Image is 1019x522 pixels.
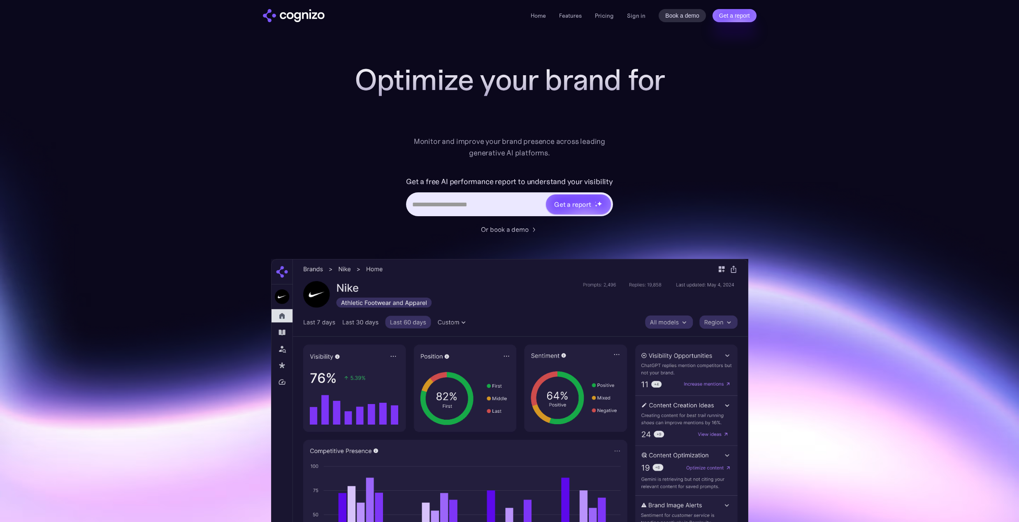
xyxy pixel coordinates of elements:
form: Hero URL Input Form [406,175,613,220]
a: Sign in [627,11,645,21]
a: Book a demo [659,9,706,22]
a: Get a report [713,9,757,22]
div: Monitor and improve your brand presence across leading generative AI platforms. [409,136,611,159]
a: Get a reportstarstarstar [545,194,612,215]
h1: Optimize your brand for [345,63,674,96]
img: star [595,204,598,207]
label: Get a free AI performance report to understand your visibility [406,175,613,188]
a: Home [531,12,546,19]
img: star [597,201,602,206]
img: star [595,201,596,203]
a: Pricing [595,12,614,19]
a: home [263,9,325,22]
div: Or book a demo [481,224,529,234]
a: Or book a demo [481,224,539,234]
img: cognizo logo [263,9,325,22]
a: Features [559,12,582,19]
div: Get a report [554,199,591,209]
